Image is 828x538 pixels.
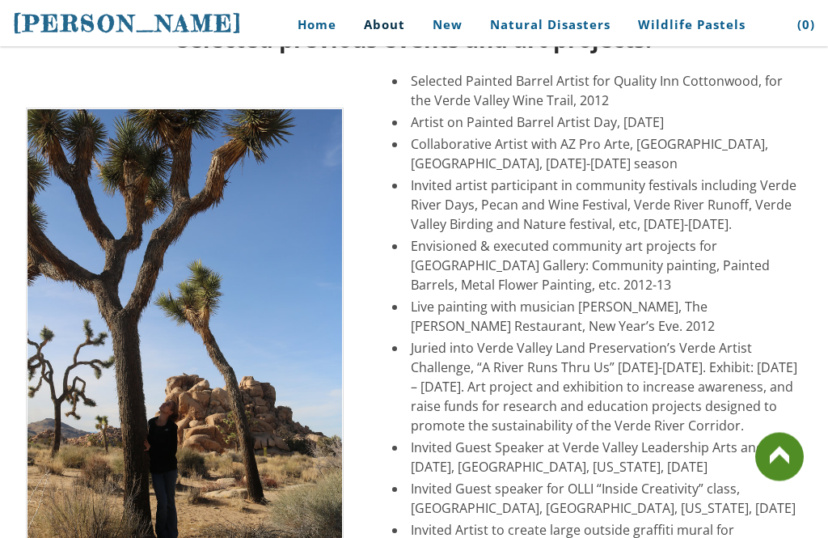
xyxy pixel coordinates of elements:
[420,6,475,43] a: New
[13,8,243,39] a: [PERSON_NAME]
[407,298,802,337] li: Live painting with musician [PERSON_NAME], The [PERSON_NAME] Restaurant, New Year’s Eve. 2012
[13,10,243,37] span: [PERSON_NAME]
[785,6,815,43] a: (0)
[802,16,810,32] span: 0
[407,113,802,133] li: Artist on Painted Barrel Artist Day, [DATE]
[407,135,802,174] li: Collaborative Artist with AZ Pro Arte, [GEOGRAPHIC_DATA], [GEOGRAPHIC_DATA], [DATE]-[DATE] season
[407,237,802,295] li: Envisioned & executed community art projects for [GEOGRAPHIC_DATA] Gallery: Community painting, P...
[626,6,758,43] a: Wildlife Pastels
[407,438,802,477] li: Invited Guest Speaker at Verde Valley Leadership Arts and [DATE], [GEOGRAPHIC_DATA], [US_STATE], ...
[407,339,802,436] li: Juried into Verde Valley Land Preservation’s Verde Artist Challenge, “A River Runs Thru Us” [DATE...
[407,480,802,519] li: Invited Guest speaker for OLLI “Inside Creativity” class, [GEOGRAPHIC_DATA], [GEOGRAPHIC_DATA], [...
[407,176,802,235] li: Invited artist participant in community festivals including Verde River Days, Pecan and Wine Fest...
[352,6,417,43] a: About
[478,6,623,43] a: Natural Disasters
[273,6,349,43] a: Home
[407,72,802,111] li: Selected Painted Barrel Artist for Quality Inn Cottonwood, for the Verde Valley Wine Trail, 2012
